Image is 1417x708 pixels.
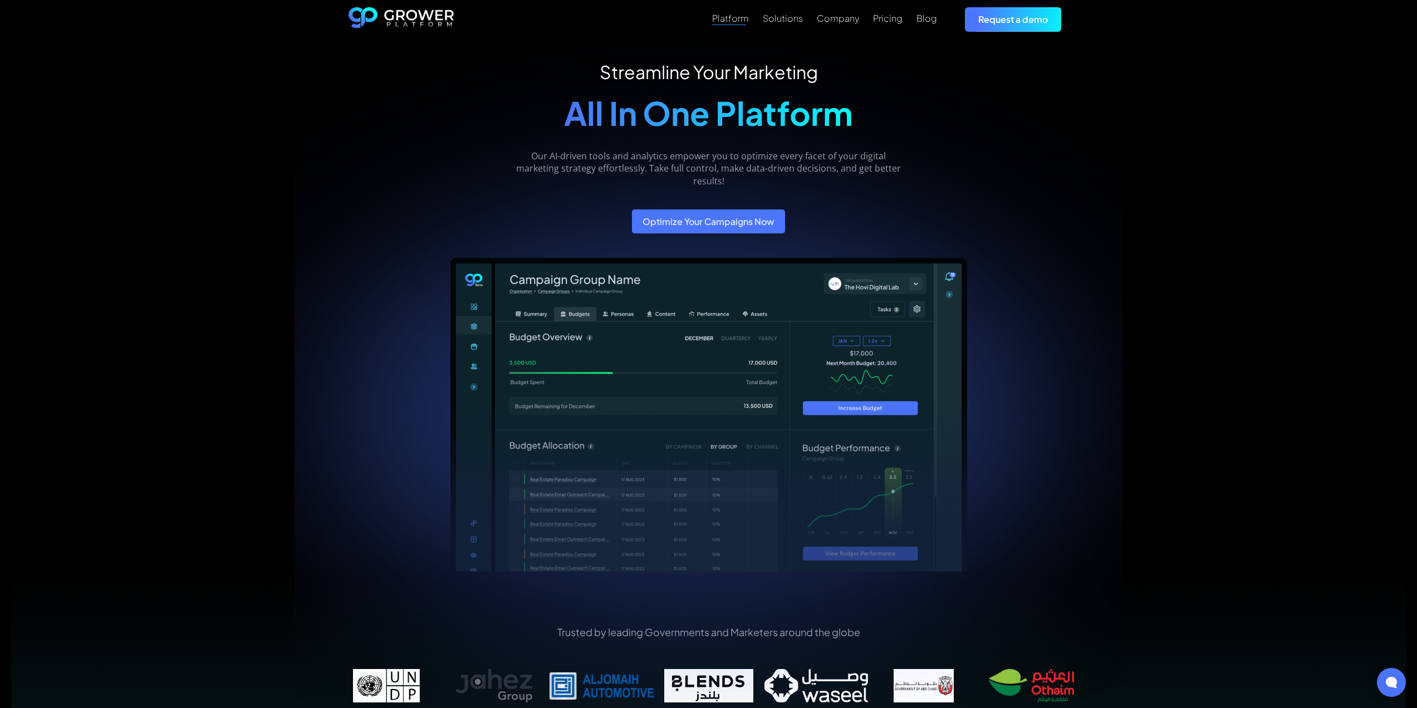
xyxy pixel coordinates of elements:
[712,12,749,25] a: Platform
[349,7,454,32] a: home
[763,12,803,25] a: Solutions
[916,13,937,23] div: Blog
[763,13,803,23] div: Solutions
[632,209,785,233] a: Optimize Your Campaigns Now
[916,12,937,25] a: Blog
[564,61,853,82] div: Streamline Your Marketing
[873,13,903,23] div: Pricing
[817,12,859,25] a: Company
[965,7,1061,31] a: Request a demo
[873,12,903,25] a: Pricing
[817,13,859,23] div: Company
[333,625,1085,639] p: Trusted by leading Governments and Marketers around the globe
[564,92,853,133] span: All In One Platform
[712,13,749,23] div: Platform
[511,150,906,187] p: Our AI-driven tools and analytics empower you to optimize every facet of your digital marketing s...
